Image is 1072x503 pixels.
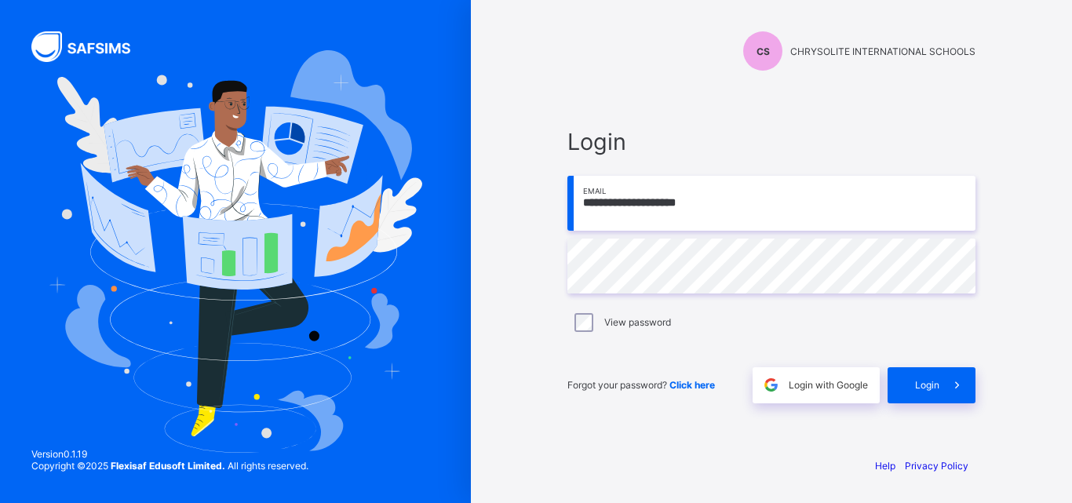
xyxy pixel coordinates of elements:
a: Click here [669,379,715,391]
a: Privacy Policy [905,460,968,472]
span: Forgot your password? [567,379,715,391]
span: CHRYSOLITE INTERNATIONAL SCHOOLS [790,46,975,57]
span: Copyright © 2025 All rights reserved. [31,460,308,472]
span: Login with Google [789,379,868,391]
span: Version 0.1.19 [31,448,308,460]
span: Login [567,128,975,155]
span: CS [757,46,770,57]
img: google.396cfc9801f0270233282035f929180a.svg [762,376,780,394]
a: Help [875,460,895,472]
strong: Flexisaf Edusoft Limited. [111,460,225,472]
span: Login [915,379,939,391]
label: View password [604,316,671,328]
img: Hero Image [49,50,422,452]
img: SAFSIMS Logo [31,31,149,62]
